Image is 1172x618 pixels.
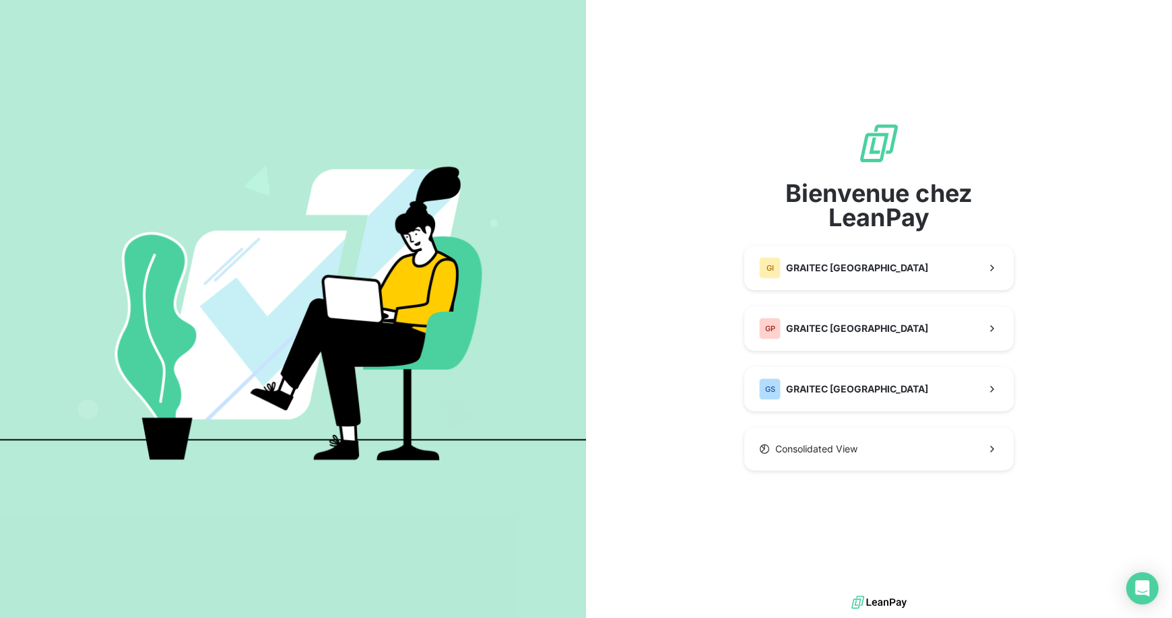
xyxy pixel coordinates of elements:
[744,246,1014,290] button: GIGRAITEC [GEOGRAPHIC_DATA]
[786,322,928,335] span: GRAITEC [GEOGRAPHIC_DATA]
[744,367,1014,411] button: GSGRAITEC [GEOGRAPHIC_DATA]
[744,181,1014,230] span: Bienvenue chez LeanPay
[786,382,928,396] span: GRAITEC [GEOGRAPHIC_DATA]
[759,257,781,279] div: GI
[786,261,928,275] span: GRAITEC [GEOGRAPHIC_DATA]
[775,442,857,456] span: Consolidated View
[1126,572,1159,605] div: Open Intercom Messenger
[857,122,901,165] img: logo sigle
[851,592,907,613] img: logo
[744,306,1014,351] button: GPGRAITEC [GEOGRAPHIC_DATA]
[744,427,1014,471] button: Consolidated View
[759,318,781,339] div: GP
[759,378,781,400] div: GS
